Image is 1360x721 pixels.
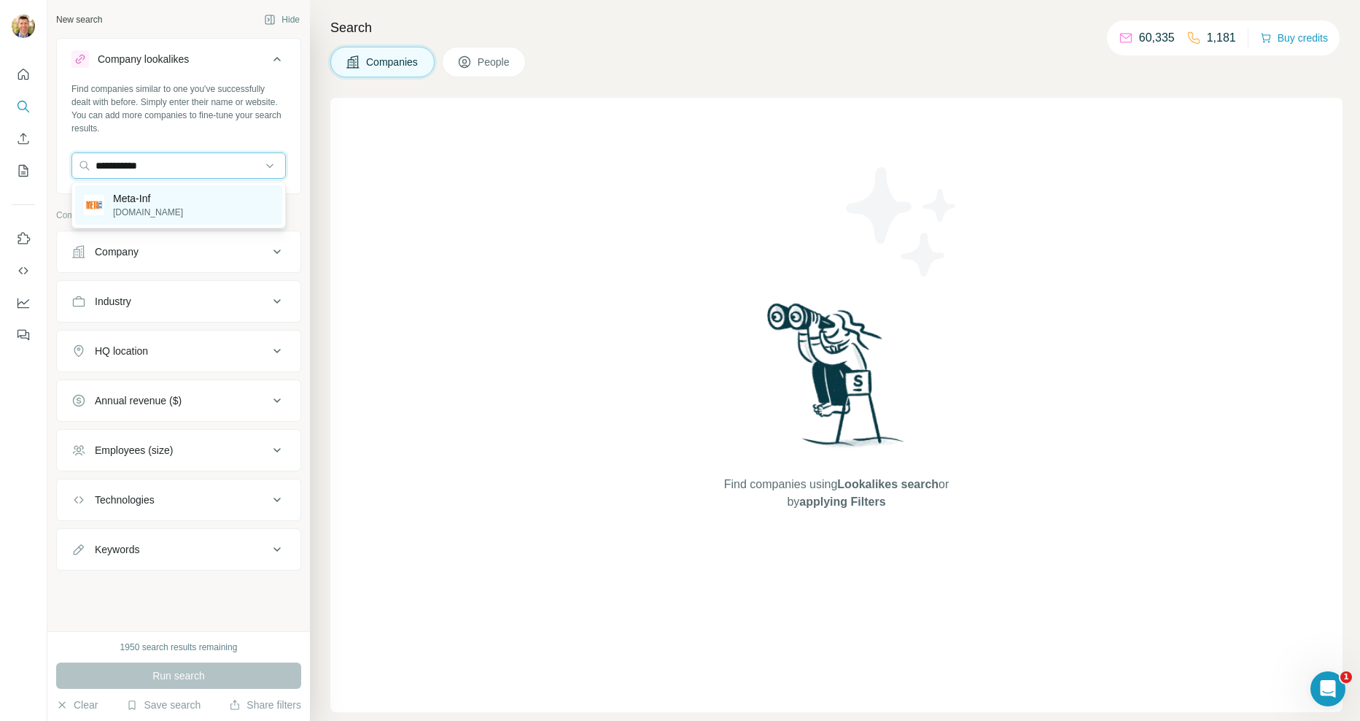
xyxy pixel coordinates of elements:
p: Meta-Inf [113,191,183,206]
button: Clear [56,698,98,712]
button: Technologies [57,482,300,517]
button: Company [57,234,300,269]
iframe: Intercom live chat [1310,671,1345,706]
button: Enrich CSV [12,126,35,152]
span: Lookalikes search [837,478,939,490]
button: Feedback [12,322,35,348]
button: My lists [12,158,35,184]
span: Companies [366,55,419,69]
div: HQ location [95,344,148,358]
button: HQ location [57,333,300,369]
img: Surfe Illustration - Woman searching with binoculars [761,299,912,462]
button: Dashboard [12,290,35,316]
img: Surfe Illustration - Stars [836,156,968,288]
button: Share filters [229,698,301,712]
span: applying Filters [799,496,885,508]
div: Annual revenue ($) [95,393,182,408]
p: Company information [56,209,301,222]
span: Find companies using or by [720,476,953,511]
button: Industry [57,284,300,319]
div: Company [95,244,139,259]
div: Keywords [95,542,139,557]
button: Buy credits [1260,28,1328,48]
button: Annual revenue ($) [57,383,300,418]
div: Employees (size) [95,443,173,458]
img: Meta-Inf [84,195,104,215]
img: Avatar [12,15,35,38]
div: 1950 search results remaining [120,641,238,654]
p: 60,335 [1139,29,1175,47]
button: Hide [254,9,310,31]
button: Save search [126,698,201,712]
button: Quick start [12,61,35,88]
button: Company lookalikes [57,42,300,82]
button: Search [12,93,35,120]
p: [DOMAIN_NAME] [113,206,183,219]
div: Find companies similar to one you've successfully dealt with before. Simply enter their name or w... [71,82,286,135]
span: 1 [1340,671,1352,683]
button: Keywords [57,532,300,567]
h4: Search [330,18,1342,38]
div: Technologies [95,493,155,507]
div: Company lookalikes [98,52,189,66]
div: New search [56,13,102,26]
div: Industry [95,294,131,309]
button: Employees (size) [57,433,300,468]
button: Use Surfe API [12,258,35,284]
button: Use Surfe on LinkedIn [12,225,35,252]
p: 1,181 [1207,29,1236,47]
span: People [478,55,511,69]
